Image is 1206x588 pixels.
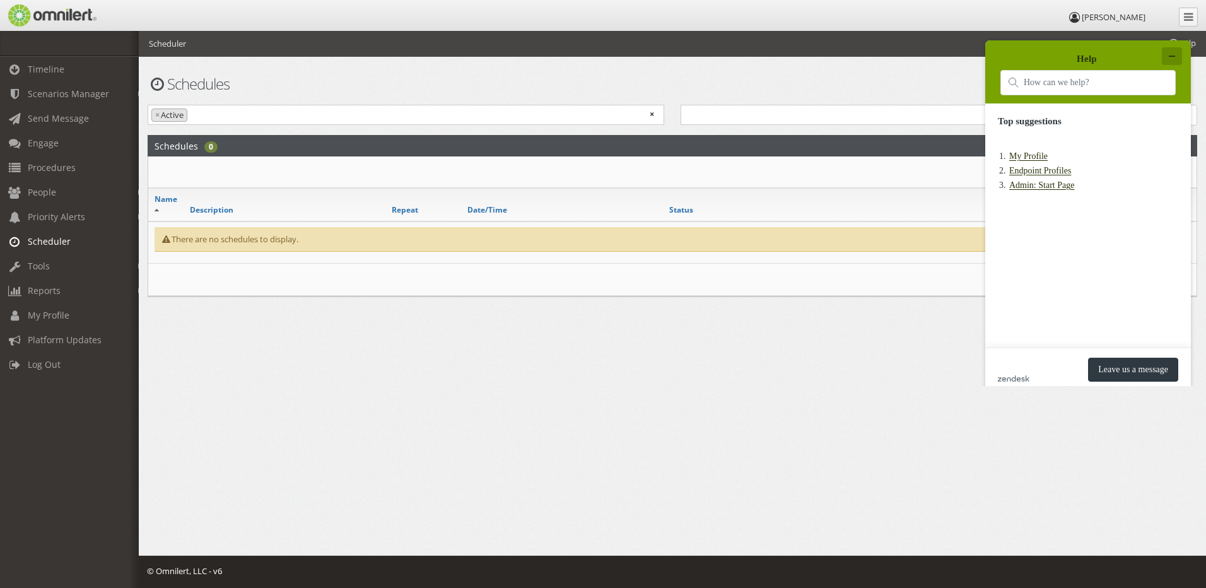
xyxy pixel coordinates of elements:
h2: Schedules [155,136,198,156]
span: Scheduler [28,235,71,247]
a: Repeat [392,204,418,215]
a: Description [190,204,233,215]
span: Send Message [28,112,89,124]
li: Active [151,109,187,122]
span: Scenarios Manager [28,88,109,100]
span: Help [28,9,54,20]
span: © Omnilert, LLC - v6 [147,565,222,577]
span: Tools [28,260,50,272]
h1: Schedules [148,76,664,92]
li: Scheduler [149,38,186,50]
a: Date/Time [467,204,507,215]
a: Collapse Menu [1179,8,1198,26]
a: Name [155,194,177,204]
span: Timeline [28,63,64,75]
a: Status [669,204,693,215]
span: × [155,109,160,121]
span: My Profile [28,309,69,321]
iframe: Find more information here [970,25,1206,386]
span: Log Out [28,358,61,370]
span: Engage [28,137,59,149]
div: 0 [204,141,218,153]
span: Remove all items [650,109,654,121]
span: Platform Updates [28,334,102,346]
span: People [28,186,56,198]
span: [PERSON_NAME] [1082,11,1145,23]
div: There are no schedules to display. [155,227,1190,252]
img: Omnilert [6,4,97,26]
span: Priority Alerts [28,211,85,223]
span: Procedures [28,162,76,173]
span: Reports [28,285,61,297]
